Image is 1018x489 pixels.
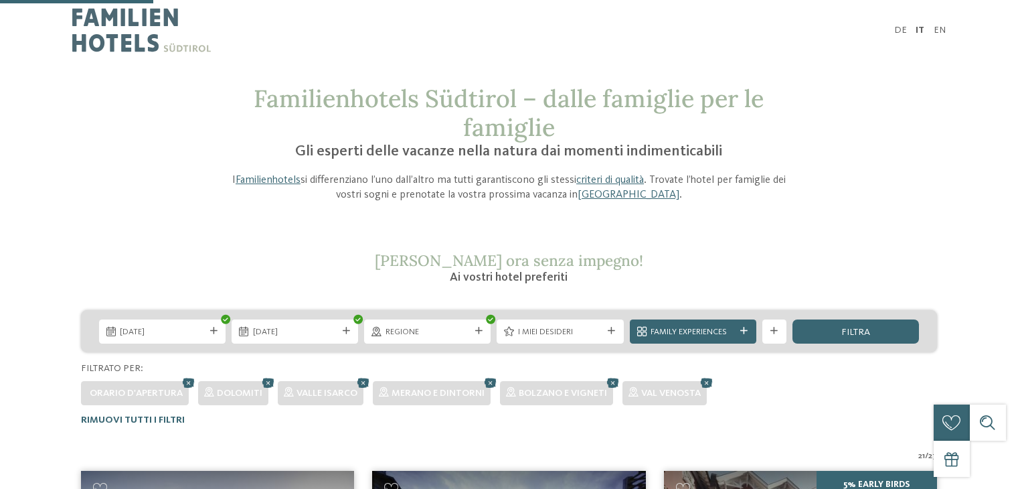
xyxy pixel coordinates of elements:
[223,173,796,203] p: I si differenziano l’uno dall’altro ma tutti garantiscono gli stessi . Trovate l’hotel per famigl...
[934,25,946,35] a: EN
[916,25,924,35] a: IT
[375,251,643,270] span: [PERSON_NAME] ora senza impegno!
[90,389,183,398] span: Orario d'apertura
[518,326,602,338] span: I miei desideri
[236,175,301,186] a: Familienhotels
[296,389,357,398] span: Valle Isarco
[641,389,701,398] span: Val Venosta
[651,326,735,338] span: Family Experiences
[254,83,764,143] span: Familienhotels Südtirol – dalle famiglie per le famiglie
[253,326,337,338] span: [DATE]
[295,144,722,159] span: Gli esperti delle vacanze nella natura dai momenti indimenticabili
[925,450,928,462] span: /
[894,25,907,35] a: DE
[578,190,679,200] a: [GEOGRAPHIC_DATA]
[392,389,485,398] span: Merano e dintorni
[120,326,204,338] span: [DATE]
[81,415,185,425] span: Rimuovi tutti i filtri
[928,450,937,462] span: 27
[81,364,143,373] span: Filtrato per:
[918,450,925,462] span: 21
[519,389,607,398] span: Bolzano e vigneti
[450,271,568,283] span: Ai vostri hotel preferiti
[576,175,644,186] a: criteri di qualità
[386,326,470,338] span: Regione
[841,328,870,337] span: filtra
[217,389,262,398] span: Dolomiti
